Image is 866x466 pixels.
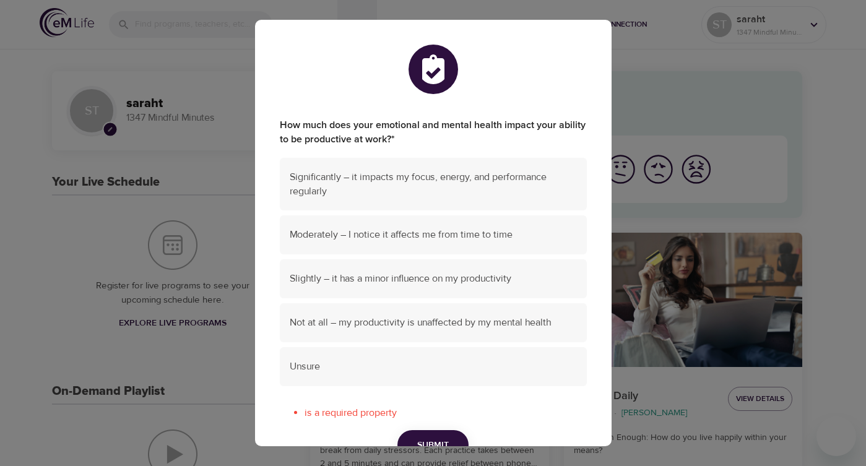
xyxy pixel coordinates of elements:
[290,316,577,330] span: Not at all – my productivity is unaffected by my mental health
[305,406,587,420] li: is a required property
[290,228,577,242] span: Moderately – I notice it affects me from time to time
[417,438,449,453] span: Submit
[290,272,577,286] span: Slightly – it has a minor influence on my productivity
[280,118,587,147] label: How much does your emotional and mental health impact your ability to be productive at work?
[290,170,577,199] span: Significantly – it impacts my focus, energy, and performance regularly
[397,430,469,460] button: Submit
[290,360,577,374] span: Unsure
